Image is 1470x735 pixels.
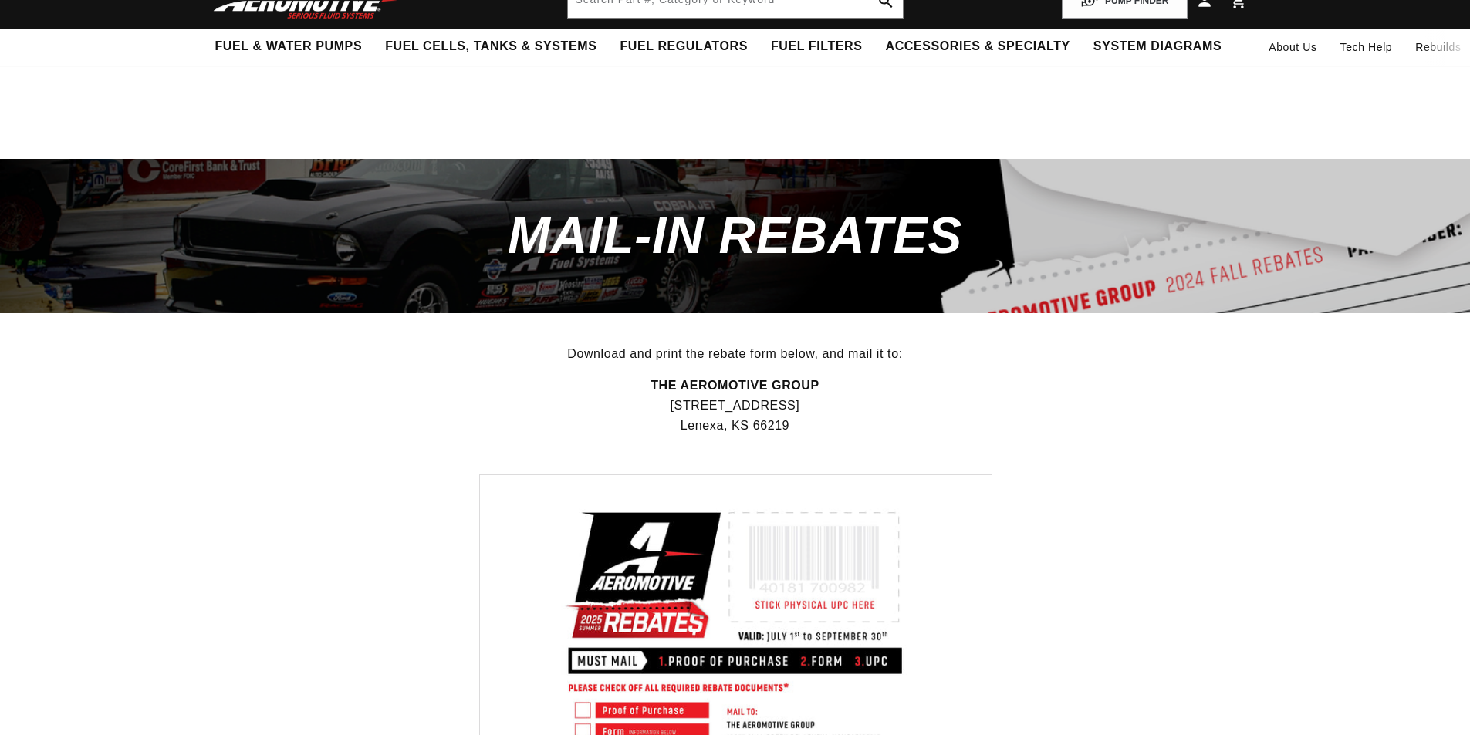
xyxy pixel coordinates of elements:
[759,29,874,65] summary: Fuel Filters
[1415,39,1461,56] span: Rebuilds
[1329,29,1404,66] summary: Tech Help
[508,207,962,264] span: Mail-In Rebates
[771,39,863,55] span: Fuel Filters
[1340,39,1393,56] span: Tech Help
[608,29,759,65] summary: Fuel Regulators
[1082,29,1233,65] summary: System Diagrams
[215,39,363,55] span: Fuel & Water Pumps
[874,29,1082,65] summary: Accessories & Specialty
[1257,29,1328,66] a: About Us
[204,29,374,65] summary: Fuel & Water Pumps
[620,39,747,55] span: Fuel Regulators
[1093,39,1222,55] span: System Diagrams
[651,379,819,392] strong: THE AEROMOTIVE GROUP
[1269,41,1316,53] span: About Us
[886,39,1070,55] span: Accessories & Specialty
[373,29,608,65] summary: Fuel Cells, Tanks & Systems
[385,39,596,55] span: Fuel Cells, Tanks & Systems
